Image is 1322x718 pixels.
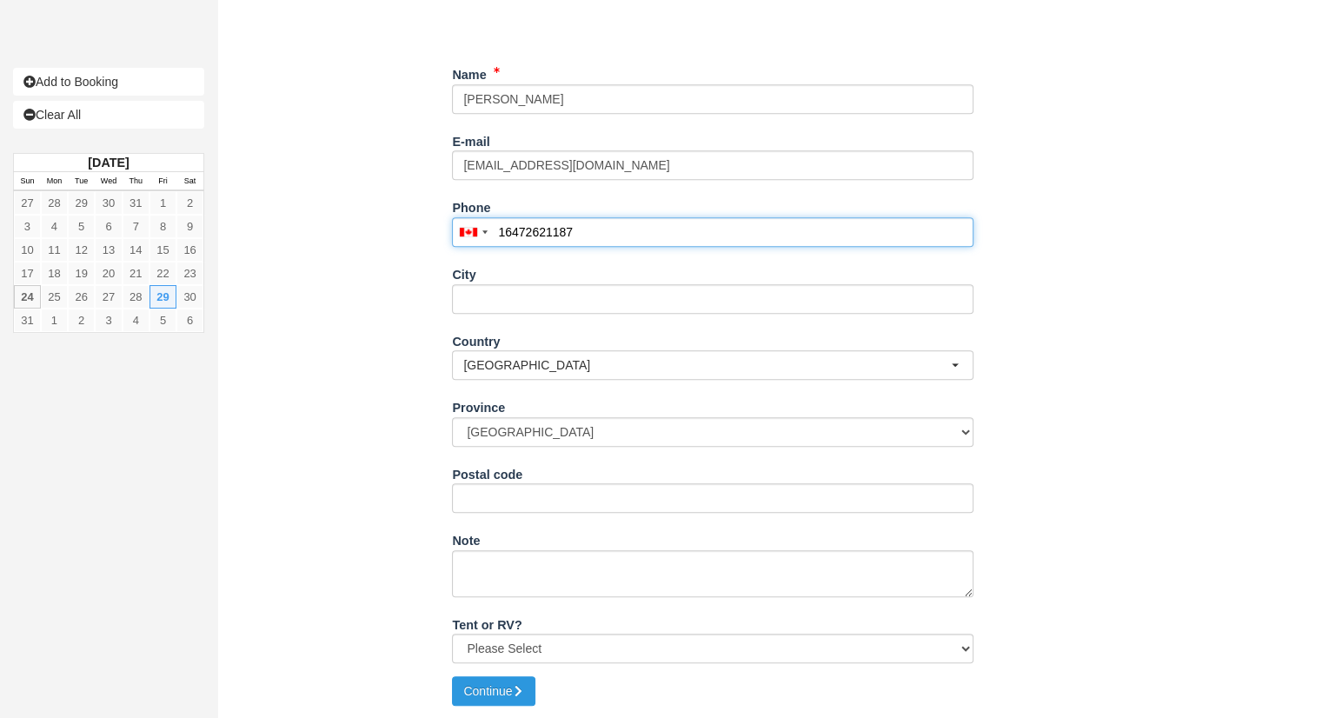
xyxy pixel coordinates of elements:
[68,172,95,191] th: Tue
[95,285,122,309] a: 27
[95,309,122,332] a: 3
[14,238,41,262] a: 10
[176,191,203,215] a: 2
[88,156,129,170] strong: [DATE]
[452,610,521,635] label: Tent or RV?
[176,262,203,285] a: 23
[452,393,505,417] label: Province
[68,285,95,309] a: 26
[41,172,68,191] th: Mon
[452,193,490,217] label: Phone
[176,285,203,309] a: 30
[452,127,489,151] label: E-mail
[14,262,41,285] a: 17
[123,285,149,309] a: 28
[123,309,149,332] a: 4
[13,101,204,129] a: Clear All
[149,285,176,309] a: 29
[453,218,493,246] div: Canada: +1
[13,68,204,96] a: Add to Booking
[452,634,973,663] select: Please Select
[176,309,203,332] a: 6
[95,172,122,191] th: Wed
[68,215,95,238] a: 5
[123,191,149,215] a: 31
[14,309,41,332] a: 31
[149,215,176,238] a: 8
[41,215,68,238] a: 4
[149,309,176,332] a: 5
[41,285,68,309] a: 25
[68,238,95,262] a: 12
[123,172,149,191] th: Thu
[41,309,68,332] a: 1
[176,215,203,238] a: 9
[176,238,203,262] a: 16
[41,238,68,262] a: 11
[123,238,149,262] a: 14
[452,676,535,706] button: Continue
[149,238,176,262] a: 15
[452,350,973,380] button: [GEOGRAPHIC_DATA]
[68,191,95,215] a: 29
[452,327,500,351] label: Country
[149,191,176,215] a: 1
[68,262,95,285] a: 19
[41,262,68,285] a: 18
[452,526,480,550] label: Note
[95,215,122,238] a: 6
[149,172,176,191] th: Fri
[452,60,486,84] label: Name
[95,191,122,215] a: 30
[14,191,41,215] a: 27
[41,191,68,215] a: 28
[452,460,522,484] label: Postal code
[14,172,41,191] th: Sun
[123,215,149,238] a: 7
[176,172,203,191] th: Sat
[123,262,149,285] a: 21
[14,285,41,309] a: 24
[149,262,176,285] a: 22
[452,260,475,284] label: City
[463,356,951,374] span: [GEOGRAPHIC_DATA]
[95,262,122,285] a: 20
[68,309,95,332] a: 2
[95,238,122,262] a: 13
[14,215,41,238] a: 3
